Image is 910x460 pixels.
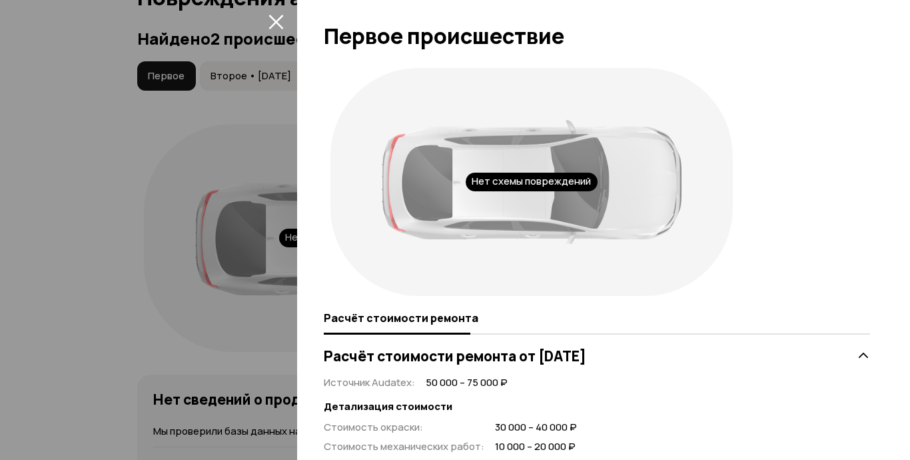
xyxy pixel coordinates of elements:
strong: Детализация стоимости [324,400,870,414]
span: Стоимость механических работ : [324,439,484,453]
div: Нет схемы повреждений [466,173,598,191]
span: 10 000 – 20 000 ₽ [495,440,577,454]
span: 50 000 – 75 000 ₽ [426,376,508,390]
h3: Расчёт стоимости ремонта от [DATE] [324,347,586,365]
span: Расчёт стоимости ремонта [324,311,478,325]
span: Источник Audatex : [324,375,415,389]
span: Стоимость окраски : [324,420,423,434]
button: закрыть [265,11,286,32]
span: 30 000 – 40 000 ₽ [495,421,577,435]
